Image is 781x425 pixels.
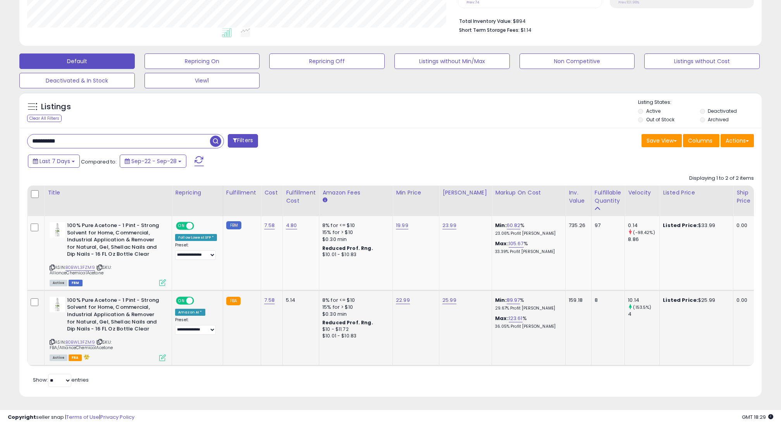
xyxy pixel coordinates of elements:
[736,222,749,229] div: 0.00
[40,157,70,165] span: Last 7 Days
[50,280,67,286] span: All listings currently available for purchase on Amazon
[175,317,217,335] div: Preset:
[50,297,166,360] div: ASIN:
[81,158,117,165] span: Compared to:
[442,222,456,229] a: 23.99
[595,297,619,304] div: 8
[688,137,712,145] span: Columns
[736,297,749,304] div: 0.00
[120,155,186,168] button: Sep-22 - Sep-28
[177,223,186,229] span: ON
[322,245,373,251] b: Reduced Prof. Rng.
[322,189,389,197] div: Amazon Fees
[27,115,62,122] div: Clear All Filters
[628,189,656,197] div: Velocity
[509,315,523,322] a: 123.61
[495,222,559,236] div: %
[644,53,760,69] button: Listings without Cost
[8,413,36,421] strong: Copyright
[50,222,65,237] img: 31wPQ+M-gKL._SL40_.jpg
[28,155,80,168] button: Last 7 Days
[520,53,635,69] button: Non Competitive
[663,297,727,304] div: $25.99
[569,189,588,205] div: Inv. value
[226,221,241,229] small: FBM
[721,134,754,147] button: Actions
[495,222,507,229] b: Min:
[322,229,387,236] div: 15% for > $10
[495,240,559,255] div: %
[65,339,95,346] a: B0BWL3FZM9
[145,73,260,88] button: View1
[19,53,135,69] button: Default
[67,222,161,260] b: 100% Pure Acetone - 1 Pint - Strong Solvent for Home, Commercial, Industrial Application & Remove...
[65,264,95,271] a: B0BWL3FZM9
[322,236,387,243] div: $0.30 min
[742,413,773,421] span: 2025-10-6 18:29 GMT
[495,231,559,236] p: 23.06% Profit [PERSON_NAME]
[41,102,71,112] h5: Listings
[492,186,566,216] th: The percentage added to the cost of goods (COGS) that forms the calculator for Min & Max prices.
[507,296,520,304] a: 89.97
[394,53,510,69] button: Listings without Min/Max
[193,297,205,304] span: OFF
[442,296,456,304] a: 25.99
[595,189,621,205] div: Fulfillable Quantity
[226,189,258,197] div: Fulfillment
[286,222,297,229] a: 4.80
[495,297,559,311] div: %
[322,326,387,333] div: $10 - $11.72
[226,297,241,305] small: FBA
[442,189,489,197] div: [PERSON_NAME]
[175,243,217,260] div: Preset:
[628,236,659,243] div: 8.86
[495,306,559,311] p: 29.67% Profit [PERSON_NAME]
[50,339,113,351] span: | SKU: FBA/AllianceChemicalAcetone
[708,108,737,114] label: Deactivated
[495,296,507,304] b: Min:
[663,222,727,229] div: $33.99
[396,189,436,197] div: Min Price
[322,197,327,204] small: Amazon Fees.
[322,304,387,311] div: 15% for > $10
[322,251,387,258] div: $10.01 - $10.83
[175,309,205,316] div: Amazon AI *
[19,73,135,88] button: Deactivated & In Stock
[286,189,316,205] div: Fulfillment Cost
[69,280,83,286] span: FBM
[683,134,719,147] button: Columns
[495,249,559,255] p: 33.39% Profit [PERSON_NAME]
[628,311,659,318] div: 4
[48,189,169,197] div: Title
[396,296,410,304] a: 22.99
[82,354,90,360] i: hazardous material
[322,311,387,318] div: $0.30 min
[50,264,112,276] span: | SKU: AllianceChemicalAcetone
[228,134,258,148] button: Filters
[175,234,217,241] div: Follow Lowest SFP *
[509,240,524,248] a: 105.67
[8,414,134,421] div: seller snap | |
[286,297,313,304] div: 5.14
[569,297,585,304] div: 159.18
[177,297,186,304] span: ON
[322,222,387,229] div: 8% for <= $10
[663,222,698,229] b: Listed Price:
[131,157,177,165] span: Sep-22 - Sep-28
[50,354,67,361] span: All listings currently available for purchase on Amazon
[322,319,373,326] b: Reduced Prof. Rng.
[507,222,521,229] a: 60.82
[459,27,520,33] b: Short Term Storage Fees:
[100,413,134,421] a: Privacy Policy
[495,324,559,329] p: 36.05% Profit [PERSON_NAME]
[633,304,651,310] small: (153.5%)
[50,222,166,285] div: ASIN:
[396,222,408,229] a: 19.99
[646,108,661,114] label: Active
[628,297,659,304] div: 10.14
[322,297,387,304] div: 8% for <= $10
[521,26,532,34] span: $1.14
[495,240,509,247] b: Max:
[145,53,260,69] button: Repricing On
[569,222,585,229] div: 735.26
